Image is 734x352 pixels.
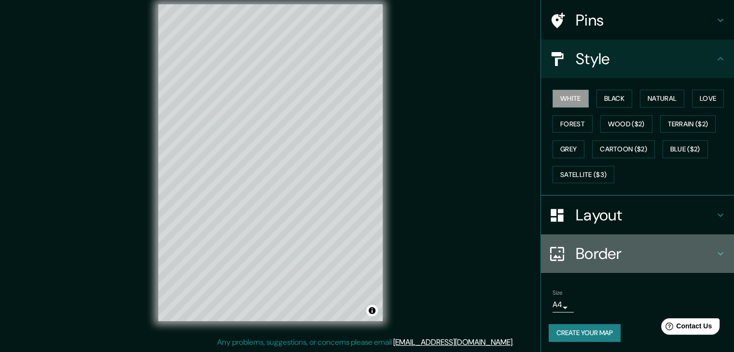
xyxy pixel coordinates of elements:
[648,314,723,341] iframe: Help widget launcher
[541,196,734,234] div: Layout
[541,1,734,40] div: Pins
[553,289,563,297] label: Size
[592,140,655,158] button: Cartoon ($2)
[576,49,715,68] h4: Style
[553,90,589,108] button: White
[596,90,633,108] button: Black
[549,324,621,342] button: Create your map
[576,205,715,225] h4: Layout
[660,115,716,133] button: Terrain ($2)
[553,115,593,133] button: Forest
[553,297,574,312] div: A4
[553,166,614,184] button: Satellite ($3)
[515,337,517,348] div: .
[663,140,708,158] button: Blue ($2)
[514,337,515,348] div: .
[576,244,715,263] h4: Border
[600,115,652,133] button: Wood ($2)
[541,234,734,273] div: Border
[640,90,684,108] button: Natural
[393,337,512,347] a: [EMAIL_ADDRESS][DOMAIN_NAME]
[541,40,734,78] div: Style
[692,90,724,108] button: Love
[217,337,514,348] p: Any problems, suggestions, or concerns please email .
[366,305,378,316] button: Toggle attribution
[553,140,584,158] button: Grey
[576,11,715,30] h4: Pins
